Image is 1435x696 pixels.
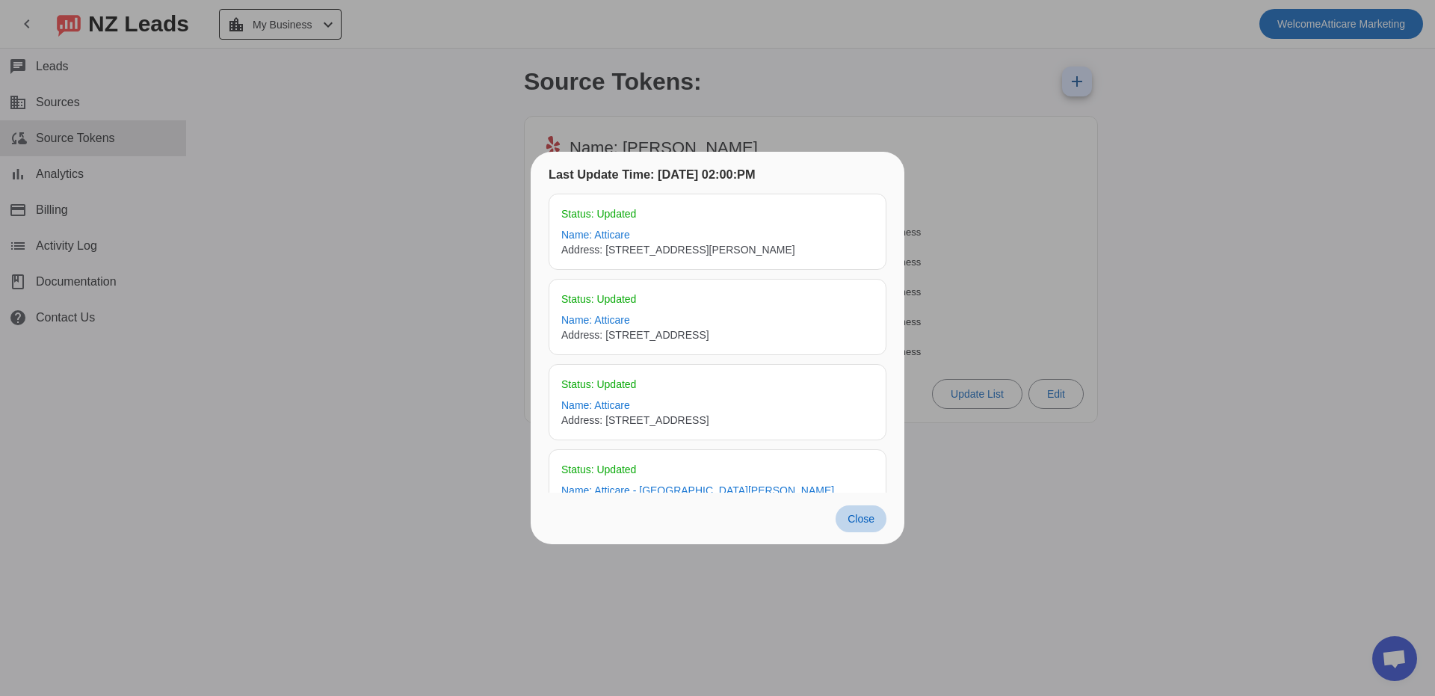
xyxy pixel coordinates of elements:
[549,167,886,182] h3: Last Update Time: [DATE] 02:00:PM
[561,413,874,428] div: Address: [STREET_ADDRESS]
[848,513,874,525] span: Close
[561,327,874,342] div: Address: [STREET_ADDRESS]
[836,505,886,532] button: Close
[561,462,874,477] div: Status: Updated
[561,227,874,242] a: Name: Atticare
[561,483,874,498] a: Name: Atticare - [GEOGRAPHIC_DATA][PERSON_NAME]
[561,312,874,327] a: Name: Atticare
[561,242,874,257] div: Address: [STREET_ADDRESS][PERSON_NAME]
[561,206,874,221] div: Status: Updated
[561,292,874,307] div: Status: Updated
[561,398,874,413] a: Name: Atticare
[561,377,874,392] div: Status: Updated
